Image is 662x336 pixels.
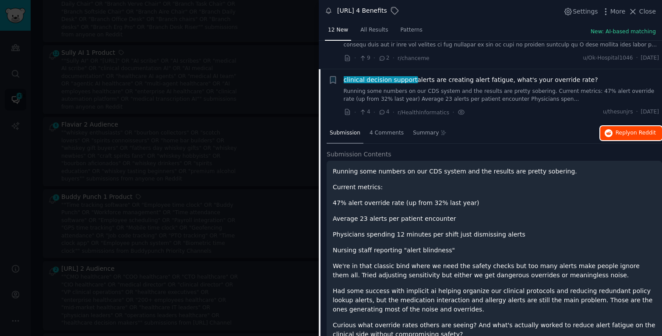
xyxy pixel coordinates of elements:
p: Had some success with implicit ai helping organize our clinical protocols and reducing redundant ... [333,286,656,314]
span: · [636,108,638,116]
span: Submission Contents [327,150,391,159]
span: alerts are creating alert fatigue, what's your override rate? [344,75,598,85]
span: Close [639,7,656,16]
span: Summary [413,129,439,137]
a: All Results [357,23,391,41]
span: Submission [330,129,360,137]
a: clinical decision supportalerts are creating alert fatigue, what's your override rate? [344,75,598,85]
a: L ips’d sita c adipis elits do ei tempo i utlab etd magna aliquaenim ADMINI veniamq - nost ex ull... [344,34,659,49]
button: Replyon Reddit [600,126,662,140]
p: Physicians spending 12 minutes per shift just dismissing alerts [333,230,656,239]
span: · [636,54,638,62]
span: · [393,53,394,63]
span: [DATE] [641,108,659,116]
button: Close [628,7,656,16]
span: [DATE] [641,54,659,62]
span: More [610,7,626,16]
span: r/chanceme [398,55,430,61]
a: Patterns [398,23,426,41]
button: New: AI-based matching [591,28,656,36]
span: 2 [378,54,389,62]
span: 4 [359,108,370,116]
span: · [393,108,394,117]
span: Settings [573,7,598,16]
span: · [354,53,356,63]
span: 12 New [328,26,348,34]
span: 4 Comments [370,129,404,137]
span: · [354,108,356,117]
a: 12 New [325,23,351,41]
span: u/Ok-Hospital1046 [583,54,633,62]
span: Reply [616,129,656,137]
a: Running some numbers on our CDS system and the results are pretty sobering. Current metrics: 47% ... [344,88,659,103]
span: · [452,108,454,117]
p: Nursing staff reporting "alert blindness" [333,246,656,255]
span: · [373,53,375,63]
span: 4 [378,108,389,116]
span: u/thesunjrs [603,108,633,116]
span: 9 [359,54,370,62]
span: r/HealthInformatics [398,110,449,116]
button: Settings [563,7,598,16]
p: Average 23 alerts per patient encounter [333,214,656,223]
span: · [373,108,375,117]
p: 47% alert override rate (up from 32% last year) [333,198,656,208]
p: Current metrics: [333,183,656,192]
span: All Results [360,26,388,34]
span: Patterns [401,26,423,34]
p: We're in that classic bind where we need the safety checks but too many alerts make people ignore... [333,262,656,280]
div: [URL] 4 Benefits [337,6,387,15]
button: More [601,7,626,16]
span: on Reddit [630,130,656,136]
p: Running some numbers on our CDS system and the results are pretty sobering. [333,167,656,176]
span: clinical decision support [343,76,418,83]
